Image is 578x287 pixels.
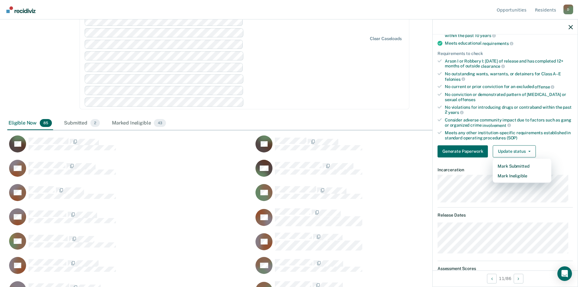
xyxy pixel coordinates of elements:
span: offenses [458,97,475,102]
dt: Release Dates [438,212,573,217]
div: Consider adverse community impact due to factors such as gang or organized crime [445,117,573,128]
div: Submitted [63,117,101,130]
div: Open Intercom Messenger [557,266,572,281]
span: felonies [445,77,465,81]
div: CaseloadOpportunityCell-1314908 [7,208,254,232]
button: Profile dropdown button [563,5,573,14]
div: No conviction or demonstrated pattern of [MEDICAL_DATA] or sexual [445,92,573,102]
div: Marked Ineligible [111,117,167,130]
div: CaseloadOpportunityCell-1346951 [254,232,500,257]
div: No outstanding wants, warrants, or detainers for Class A–E [445,71,573,81]
span: involvement [482,123,511,128]
button: Next Opportunity [514,274,523,283]
div: Dropdown Menu [493,159,551,183]
div: Clear caseloads [370,36,402,41]
span: years [448,110,464,115]
div: CaseloadOpportunityCell-1297137 [7,159,254,184]
span: 85 [40,119,52,127]
span: offense [535,84,554,89]
span: (SOP) [507,135,517,140]
span: requirements [482,41,513,46]
div: Eligible Now [7,117,53,130]
button: Update status [493,145,536,157]
span: 2 [90,119,100,127]
dt: Assessment Scores [438,266,573,271]
div: CaseloadOpportunityCell-1090147 [254,208,500,232]
div: CaseloadOpportunityCell-1193963 [254,184,500,208]
div: D [563,5,573,14]
img: Recidiviz [6,6,35,13]
span: clearance [481,64,505,69]
span: 43 [154,119,166,127]
div: Requirements to check [438,51,573,56]
div: CaseloadOpportunityCell-89533 [7,232,254,257]
div: CaseloadOpportunityCell-1398668 [254,159,500,184]
div: CaseloadOpportunityCell-1311269 [7,184,254,208]
div: Meets educational [445,41,573,46]
div: No violations for introducing drugs or contraband within the past 2 [445,104,573,115]
button: Generate Paperwork [438,145,488,157]
div: No current or prior conviction for an excluded [445,84,573,90]
span: years [480,33,495,38]
div: CaseloadOpportunityCell-1401583 [254,257,500,281]
div: CaseloadOpportunityCell-1359880 [254,135,500,159]
div: Arson I or Robbery I: [DATE] of release and has completed 12+ months of outside [445,58,573,69]
button: Mark Ineligible [493,171,551,180]
div: CaseloadOpportunityCell-1236717 [7,135,254,159]
button: Previous Opportunity [487,274,497,283]
div: CaseloadOpportunityCell-1385935 [7,257,254,281]
div: 11 / 86 [433,270,578,286]
div: Meets any other institution-specific requirements established in standard operating procedures [445,130,573,141]
dt: Incarceration [438,167,573,172]
button: Mark Submitted [493,161,551,171]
